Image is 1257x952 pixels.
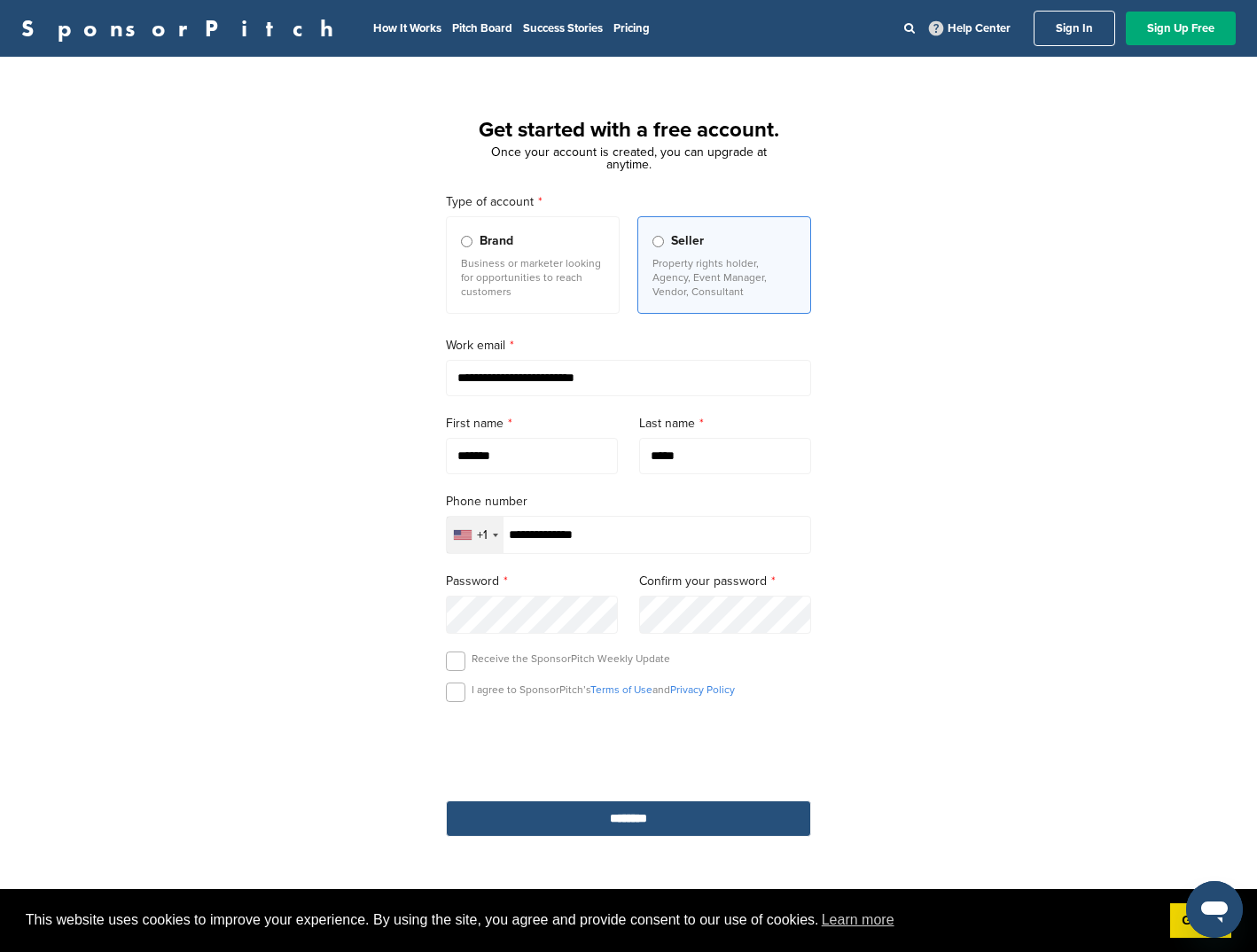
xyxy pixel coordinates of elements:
[1170,903,1231,939] a: dismiss cookie message
[480,231,513,251] span: Brand
[26,907,1156,933] span: This website uses cookies to improve your experience. By using the site, you agree and provide co...
[671,231,704,251] span: Seller
[523,21,603,35] a: Success Stories
[446,336,811,355] label: Work email
[446,414,618,433] label: First name
[652,236,664,247] input: Seller Property rights holder, Agency, Event Manager, Vendor, Consultant
[447,517,504,553] div: Selected country
[472,683,735,697] p: I agree to SponsorPitch’s and
[639,572,811,591] label: Confirm your password
[491,144,767,172] span: Once your account is created, you can upgrade at anytime.
[1186,881,1243,938] iframe: Button to launch messaging window
[472,652,670,666] p: Receive the SponsorPitch Weekly Update
[925,18,1014,39] a: Help Center
[527,722,730,775] iframe: reCAPTCHA
[446,572,618,591] label: Password
[1034,11,1115,46] a: Sign In
[461,236,472,247] input: Brand Business or marketer looking for opportunities to reach customers
[21,17,345,40] a: SponsorPitch
[477,529,488,542] div: +1
[613,21,650,35] a: Pricing
[461,256,605,299] p: Business or marketer looking for opportunities to reach customers
[639,414,811,433] label: Last name
[452,21,512,35] a: Pitch Board
[652,256,796,299] p: Property rights holder, Agency, Event Manager, Vendor, Consultant
[670,683,735,696] a: Privacy Policy
[373,21,441,35] a: How It Works
[425,114,832,146] h1: Get started with a free account.
[446,192,811,212] label: Type of account
[1126,12,1236,45] a: Sign Up Free
[446,492,811,511] label: Phone number
[819,907,897,933] a: learn more about cookies
[590,683,652,696] a: Terms of Use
